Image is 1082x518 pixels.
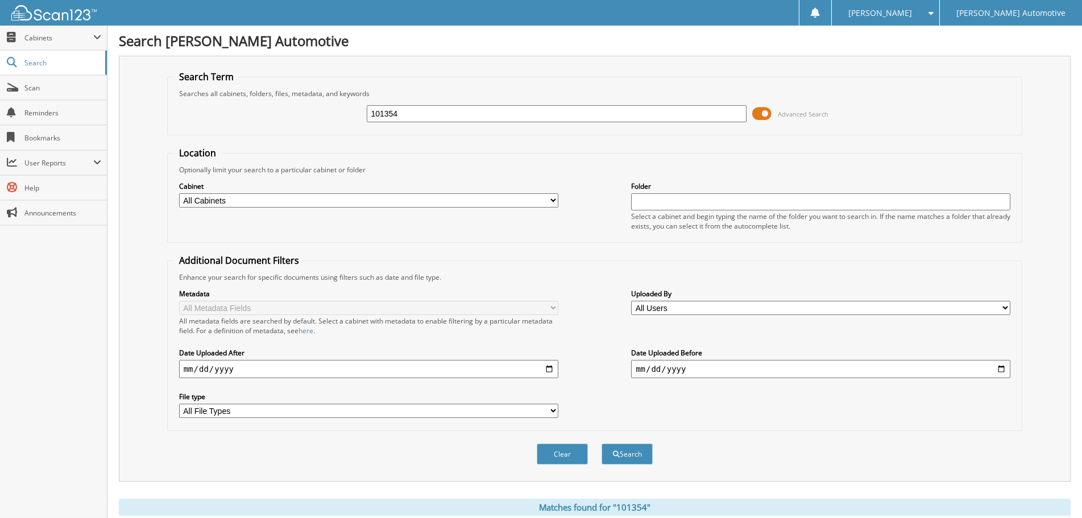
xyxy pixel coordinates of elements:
[24,183,101,193] span: Help
[24,133,101,143] span: Bookmarks
[173,272,1017,282] div: Enhance your search for specific documents using filters such as date and file type.
[631,181,1010,191] label: Folder
[631,212,1010,231] div: Select a cabinet and begin typing the name of the folder you want to search in. If the name match...
[24,108,101,118] span: Reminders
[173,147,222,159] legend: Location
[24,83,101,93] span: Scan
[173,89,1017,98] div: Searches all cabinets, folders, files, metadata, and keywords
[179,392,558,401] label: File type
[631,289,1010,299] label: Uploaded By
[24,58,100,68] span: Search
[173,165,1017,175] div: Optionally limit your search to a particular cabinet or folder
[602,444,653,465] button: Search
[24,158,93,168] span: User Reports
[179,181,558,191] label: Cabinet
[24,208,101,218] span: Announcements
[179,360,558,378] input: start
[119,31,1071,50] h1: Search [PERSON_NAME] Automotive
[537,444,588,465] button: Clear
[119,499,1071,516] div: Matches found for "101354"
[24,33,93,43] span: Cabinets
[956,10,1066,16] span: [PERSON_NAME] Automotive
[173,71,239,83] legend: Search Term
[11,5,97,20] img: scan123-logo-white.svg
[848,10,912,16] span: [PERSON_NAME]
[631,348,1010,358] label: Date Uploaded Before
[179,316,558,335] div: All metadata fields are searched by default. Select a cabinet with metadata to enable filtering b...
[179,348,558,358] label: Date Uploaded After
[778,110,828,118] span: Advanced Search
[299,326,313,335] a: here
[179,289,558,299] label: Metadata
[631,360,1010,378] input: end
[173,254,305,267] legend: Additional Document Filters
